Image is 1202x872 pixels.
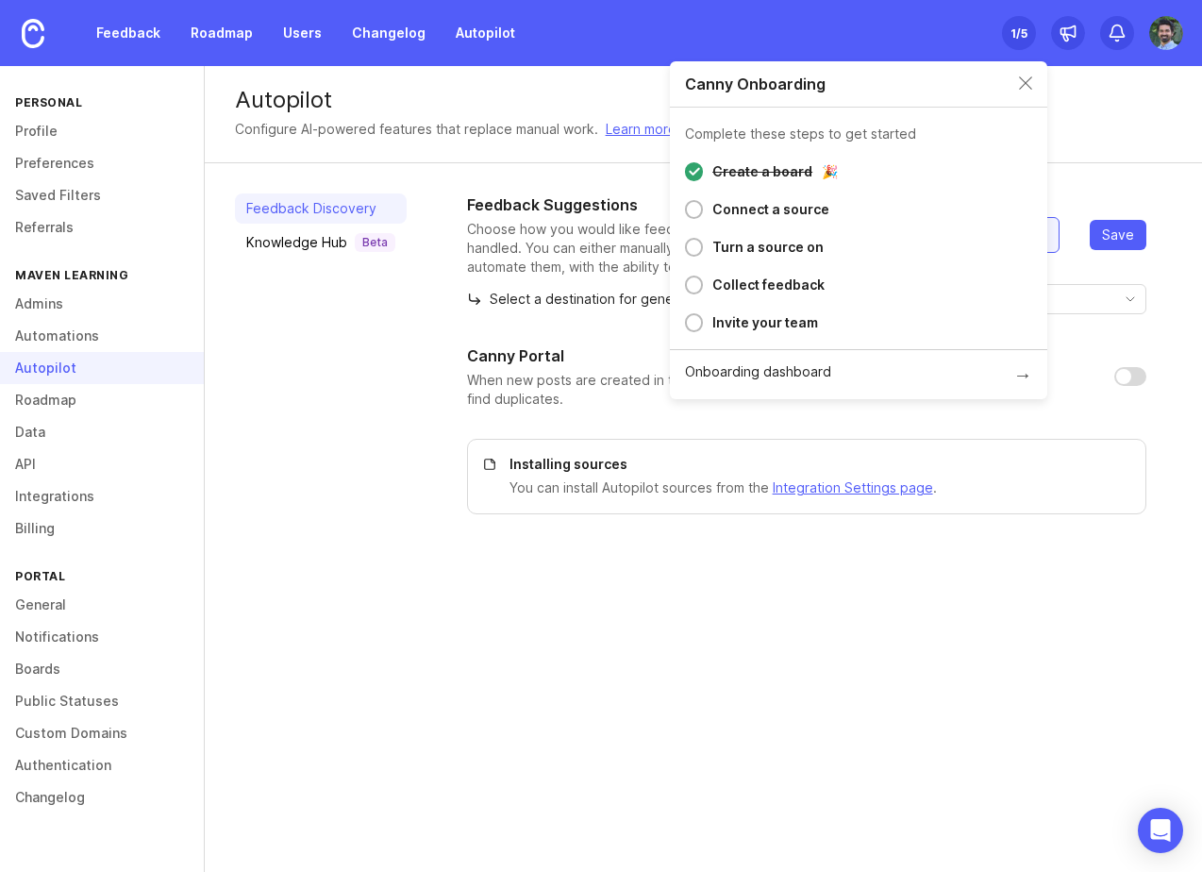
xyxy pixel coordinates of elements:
a: Changelog [341,16,437,50]
div: 1 /5 [1010,20,1027,46]
p: Choose how you would like feedback suggestions to be handled. You can either manually review the ... [467,220,871,277]
a: Feedback Discovery [235,193,407,224]
p: Installing sources [509,455,1123,474]
div: Complete these steps to get started [685,127,916,141]
a: Feedback [85,16,172,50]
div: Collect feedback [712,274,825,296]
div: Autopilot [235,89,1172,111]
a: Autopilot [444,16,526,50]
div: Connect a source [712,198,829,221]
p: Select a destination for generated feedback [467,290,773,309]
div: Create a board [712,160,812,183]
a: Onboarding dashboard→ [670,349,1047,399]
svg: toggle icon [1115,292,1145,307]
a: Users [272,16,333,50]
a: Integration Settings page [773,479,933,495]
button: Save [1090,220,1146,250]
div: Open Intercom Messenger [1138,808,1183,853]
button: 1/5 [1002,16,1036,50]
p: You can install Autopilot sources from the . [509,478,1123,498]
div: 🎉 [822,165,838,178]
img: Canny Home [22,19,44,48]
a: Learn more [606,119,676,140]
div: Configure AI-powered features that replace manual work. [235,119,598,140]
div: Knowledge Hub [246,233,395,252]
span: Save [1102,226,1134,244]
div: Invite your team [712,311,818,334]
a: Knowledge HubBeta [235,227,407,258]
h1: Canny Portal [467,344,564,367]
p: Beta [362,235,388,250]
div: Canny Onboarding [685,76,826,92]
h1: Feedback Suggestions [467,193,871,216]
a: Roadmap [179,16,264,50]
div: Turn a source on [712,236,824,259]
p: When new posts are created in the Canny Portal, allow Autopilot to review existing posts to find ... [467,371,1084,409]
img: Rishin Banker [1149,16,1183,50]
div: Onboarding dashboard [685,365,831,384]
div: → [1013,365,1032,384]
